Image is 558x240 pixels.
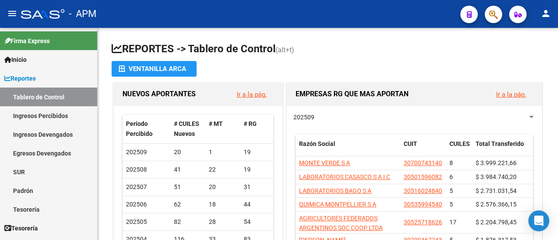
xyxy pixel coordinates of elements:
span: 202507 [126,183,147,190]
div: Ventanilla ARCA [119,61,190,77]
span: EMPRESAS RG QUE MAS APORTAN [296,90,408,98]
span: - APM [69,4,96,24]
datatable-header-cell: # RG [240,115,275,143]
span: 5 [449,201,453,208]
div: 41 [174,165,202,175]
span: $ 2.576.366,15 [476,201,517,208]
span: LABORATORIOS CASASCO S A I C [299,173,390,180]
span: LABORATORIOS BAGO S A [299,187,371,194]
div: 22 [209,165,237,175]
button: Ventanilla ARCA [112,61,197,77]
div: 44 [244,199,272,210]
span: 202508 [126,166,147,173]
span: Total Transferido [476,140,524,147]
span: $ 2.204.798,45 [476,219,517,226]
datatable-header-cell: CUILES [446,135,472,163]
datatable-header-cell: # CUILES Nuevos [170,115,205,143]
datatable-header-cell: Período Percibido [122,115,170,143]
div: 28 [209,217,237,227]
span: 202506 [126,201,147,208]
span: CUILES [449,140,470,147]
div: 31 [244,182,272,192]
div: 54 [244,217,272,227]
div: 1 [209,147,237,157]
span: Inicio [4,55,27,64]
span: QUIMICA MONTPELLIER S A [299,201,376,208]
span: 30501596082 [404,173,442,180]
span: 202509 [293,114,314,121]
span: 6 [449,173,453,180]
span: Tesorería [4,223,38,233]
span: AGRICULTORES FEDERADOS ARGENTINOS SOC COOP LTDA [299,215,383,232]
span: Razón Social [299,140,335,147]
datatable-header-cell: Total Transferido [472,135,533,163]
span: 30516024840 [404,187,442,194]
div: 51 [174,182,202,192]
span: # MT [209,120,223,127]
button: Ir a la pág. [489,86,533,102]
span: $ 3.984.740,20 [476,173,517,180]
span: 202505 [126,218,147,225]
div: 18 [209,199,237,210]
span: 17 [449,219,456,226]
span: (alt+t) [276,46,294,54]
datatable-header-cell: Razón Social [296,135,400,163]
datatable-header-cell: # MT [205,115,240,143]
span: MONTE VERDE S A [299,159,350,166]
span: $ 2.731.031,54 [476,187,517,194]
span: $ 3.999.221,66 [476,159,517,166]
span: Firma Express [4,36,50,46]
div: 20 [209,182,237,192]
span: # CUILES Nuevos [174,120,199,137]
a: Ir a la pág. [496,91,526,98]
datatable-header-cell: CUIT [400,135,446,163]
h1: REPORTES -> Tablero de Control [112,42,544,57]
span: # RG [244,120,257,127]
span: 30525718626 [404,219,442,226]
span: Reportes [4,74,36,83]
span: Período Percibido [126,120,153,137]
button: Ir a la pág. [230,86,274,102]
span: 30535994540 [404,201,442,208]
span: CUIT [404,140,417,147]
span: 202509 [126,149,147,155]
span: 8 [449,159,453,166]
div: 19 [244,165,272,175]
div: Open Intercom Messenger [528,210,549,231]
div: 62 [174,199,202,210]
span: NUEVOS APORTANTES [122,90,196,98]
mat-icon: menu [7,8,17,19]
div: 82 [174,217,202,227]
div: 20 [174,147,202,157]
div: 19 [244,147,272,157]
mat-icon: person [541,8,551,19]
a: Ir a la pág. [237,91,267,98]
span: 5 [449,187,453,194]
span: 30700743140 [404,159,442,166]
